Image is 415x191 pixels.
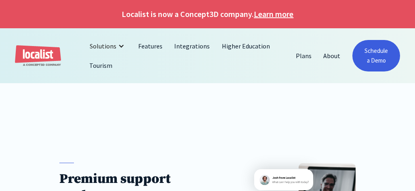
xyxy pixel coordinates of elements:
[84,36,133,56] div: Solutions
[133,36,169,56] a: Features
[216,36,276,56] a: Higher Education
[254,8,293,20] a: Learn more
[84,56,118,75] a: Tourism
[318,46,346,65] a: About
[352,40,400,71] a: Schedule a Demo
[290,46,318,65] a: Plans
[169,36,216,56] a: Integrations
[15,45,61,67] a: home
[90,41,116,51] div: Solutions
